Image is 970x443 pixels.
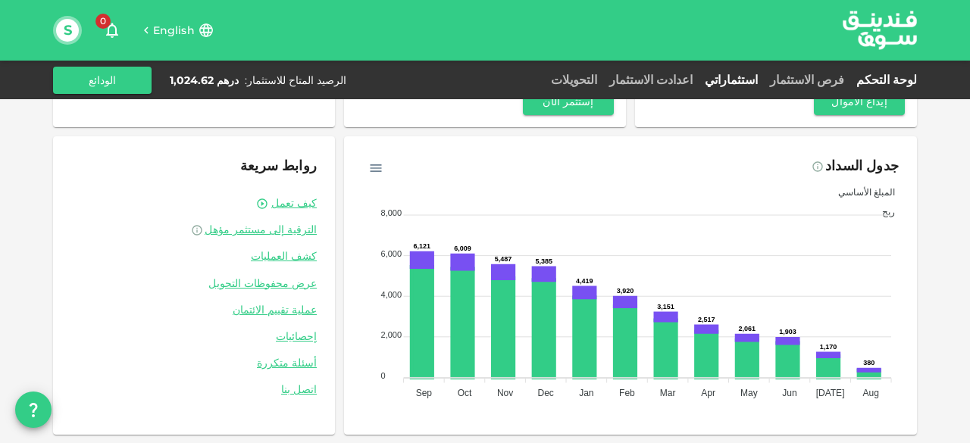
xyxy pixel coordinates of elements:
button: الودائع [53,67,152,94]
tspan: Apr [701,388,715,398]
a: أسئلة متكررة [71,356,317,370]
div: جدول السداد [825,154,899,179]
tspan: 8,000 [381,208,402,217]
a: الترقية إلى مستثمر مؤهل [71,223,317,237]
button: S [56,19,79,42]
tspan: 4,000 [381,290,402,299]
span: English [153,23,195,37]
a: عرض محفوظات التحويل [71,276,317,291]
button: 0 [97,15,127,45]
a: عملية تقييم الائتمان [71,303,317,317]
a: استثماراتي [699,73,764,87]
a: logo [843,1,917,59]
tspan: Feb [619,388,635,398]
span: الترقية إلى مستثمر مؤهل [205,223,317,236]
tspan: Jun [782,388,796,398]
tspan: Oct [458,388,472,398]
tspan: Dec [538,388,554,398]
span: المبلغ الأساسي [827,186,895,198]
a: إحصائيات [71,329,317,344]
tspan: Mar [660,388,676,398]
tspan: [DATE] [816,388,845,398]
tspan: Jan [579,388,593,398]
a: لوحة التحكم [850,73,917,87]
button: إيداع الاموال [814,88,905,115]
img: logo [823,1,937,59]
span: 0 [95,14,111,29]
tspan: 0 [381,371,386,380]
tspan: May [740,388,758,398]
div: درهم 1,024.62 [170,73,239,88]
a: اتصل بنا [71,382,317,397]
tspan: Aug [863,388,879,398]
tspan: 6,000 [381,249,402,258]
span: روابط سريعة [240,158,317,174]
div: الرصيد المتاح للاستثمار : [245,73,346,88]
tspan: 2,000 [381,330,402,339]
a: كشف العمليات [71,249,317,264]
a: فرص الاستثمار [764,73,850,87]
a: التحويلات [545,73,603,87]
a: كيف تعمل [271,196,317,211]
tspan: Sep [416,388,433,398]
span: ربح [871,206,895,217]
button: إستثمر الآن [523,88,614,115]
tspan: Nov [497,388,513,398]
button: question [15,392,52,428]
a: اعدادت الاستثمار [603,73,699,87]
